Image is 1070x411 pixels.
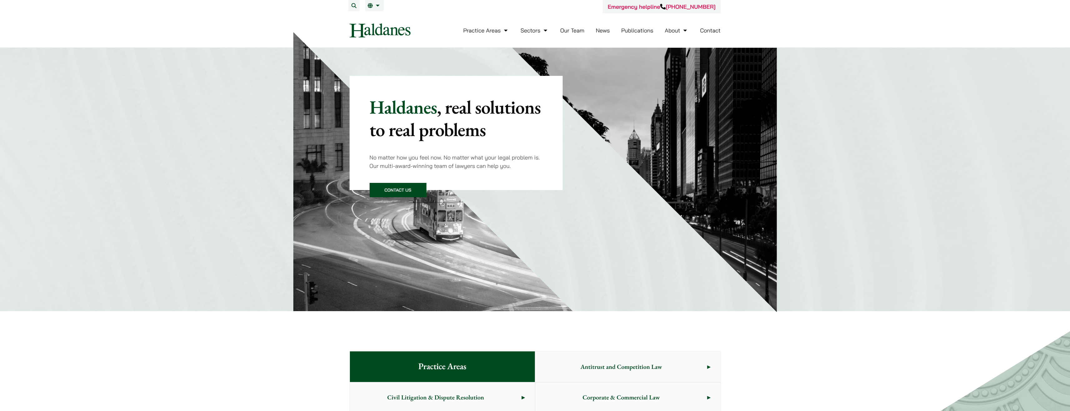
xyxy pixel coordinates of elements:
a: EN [368,3,381,8]
span: Practice Areas [408,351,476,382]
a: Publications [621,27,654,34]
a: Sectors [520,27,549,34]
p: Haldanes [370,96,543,141]
a: News [596,27,610,34]
span: Antitrust and Competition Law [535,352,707,381]
a: Emergency helpline[PHONE_NUMBER] [608,3,715,10]
a: Practice Areas [463,27,509,34]
p: No matter how you feel now. No matter what your legal problem is. Our multi-award-winning team of... [370,153,543,170]
a: About [665,27,689,34]
img: Logo of Haldanes [350,23,411,37]
a: Contact [700,27,721,34]
mark: , real solutions to real problems [370,95,541,142]
a: Our Team [560,27,584,34]
a: Antitrust and Competition Law [535,351,720,382]
a: Contact Us [370,183,426,197]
